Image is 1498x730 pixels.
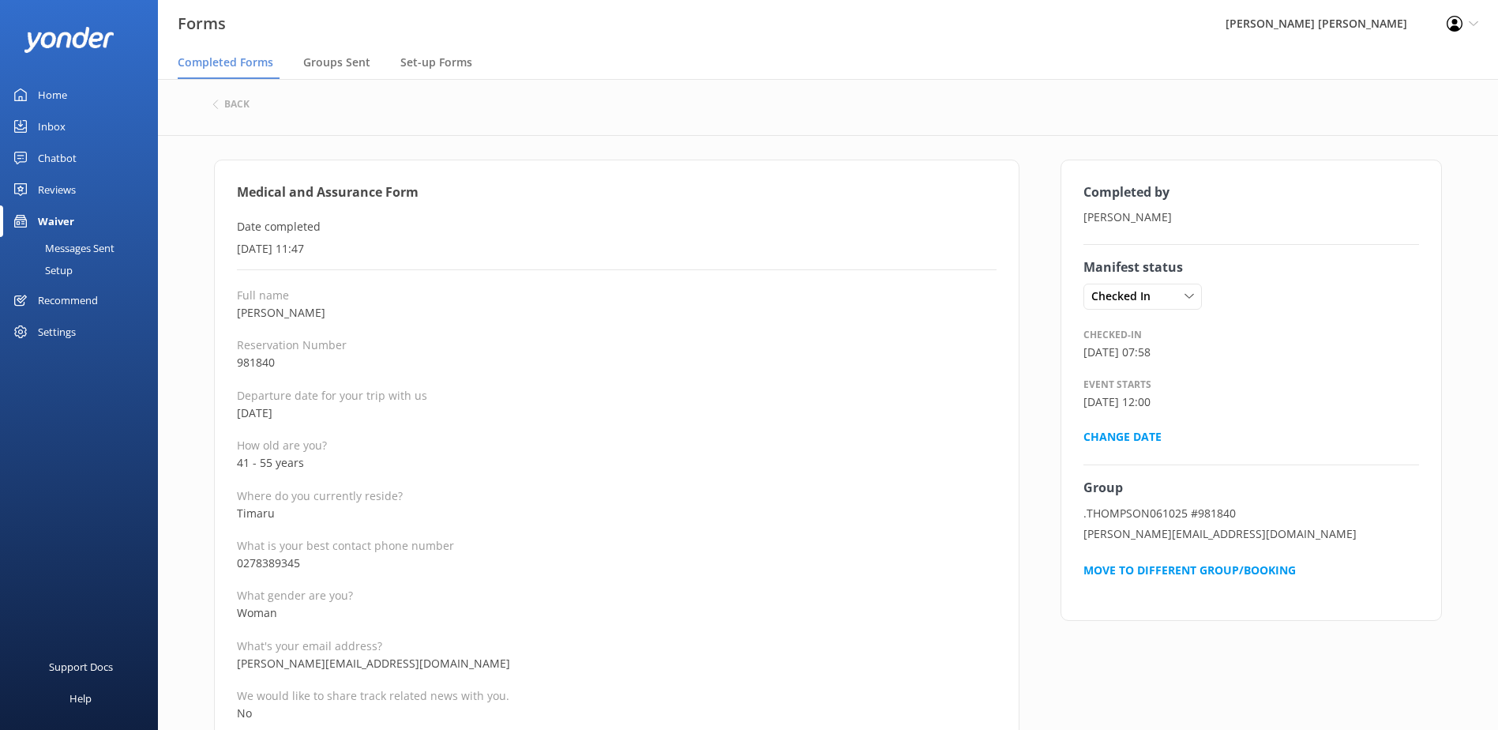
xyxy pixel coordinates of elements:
[38,284,98,316] div: Recommend
[237,688,997,703] p: We would like to share track related news with you.
[212,100,250,109] button: back
[237,354,997,371] p: 981840
[237,182,997,203] h4: Medical and Assurance Form
[237,604,997,622] p: Woman
[303,55,370,70] span: Groups Sent
[1083,393,1420,411] p: [DATE] 12:00
[400,55,472,70] span: Set-up Forms
[1083,525,1420,543] p: [PERSON_NAME][EMAIL_ADDRESS][DOMAIN_NAME]
[9,259,73,281] div: Setup
[1091,288,1160,305] span: Checked In
[237,538,997,553] p: What is your best contact phone number
[38,142,77,174] div: Chatbot
[237,454,997,472] p: 41 - 55 years
[38,111,66,142] div: Inbox
[237,555,997,572] p: 0278389345
[1083,209,1420,226] p: [PERSON_NAME]
[237,505,997,522] p: Timaru
[1083,505,1420,522] p: .THOMPSON061025 #981840
[38,79,67,111] div: Home
[49,651,113,683] div: Support Docs
[1083,377,1420,392] p: Event starts
[1083,478,1420,499] h4: Group
[69,683,92,714] div: Help
[9,237,158,259] a: Messages Sent
[237,288,997,303] p: Full name
[1083,563,1296,578] a: Move to different Group/Booking
[237,337,997,352] p: Reservation Number
[1083,429,1162,444] a: Change date
[178,11,226,36] h3: Forms
[24,27,115,53] img: yonder-white-logo.png
[237,705,997,722] p: No
[237,488,997,503] p: Where do you currently reside?
[237,405,997,422] p: [DATE]
[9,237,115,259] div: Messages Sent
[237,388,997,403] p: Departure date for your trip with us
[237,240,997,258] p: [DATE] 11:47
[1083,327,1420,342] p: Checked-in
[237,638,997,653] p: What's your email address?
[9,259,158,281] a: Setup
[1083,258,1420,278] h4: Manifest status
[237,438,997,453] p: How old are you?
[38,174,76,205] div: Reviews
[237,218,997,235] p: Date completed
[237,304,997,322] p: [PERSON_NAME]
[38,205,74,237] div: Waiver
[1083,182,1420,203] h4: Completed by
[1083,344,1420,361] p: [DATE] 07:58
[224,100,250,109] h6: back
[38,316,76,348] div: Settings
[178,55,273,70] span: Completed Forms
[237,588,997,603] p: What gender are you?
[237,655,997,672] p: [PERSON_NAME][EMAIL_ADDRESS][DOMAIN_NAME]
